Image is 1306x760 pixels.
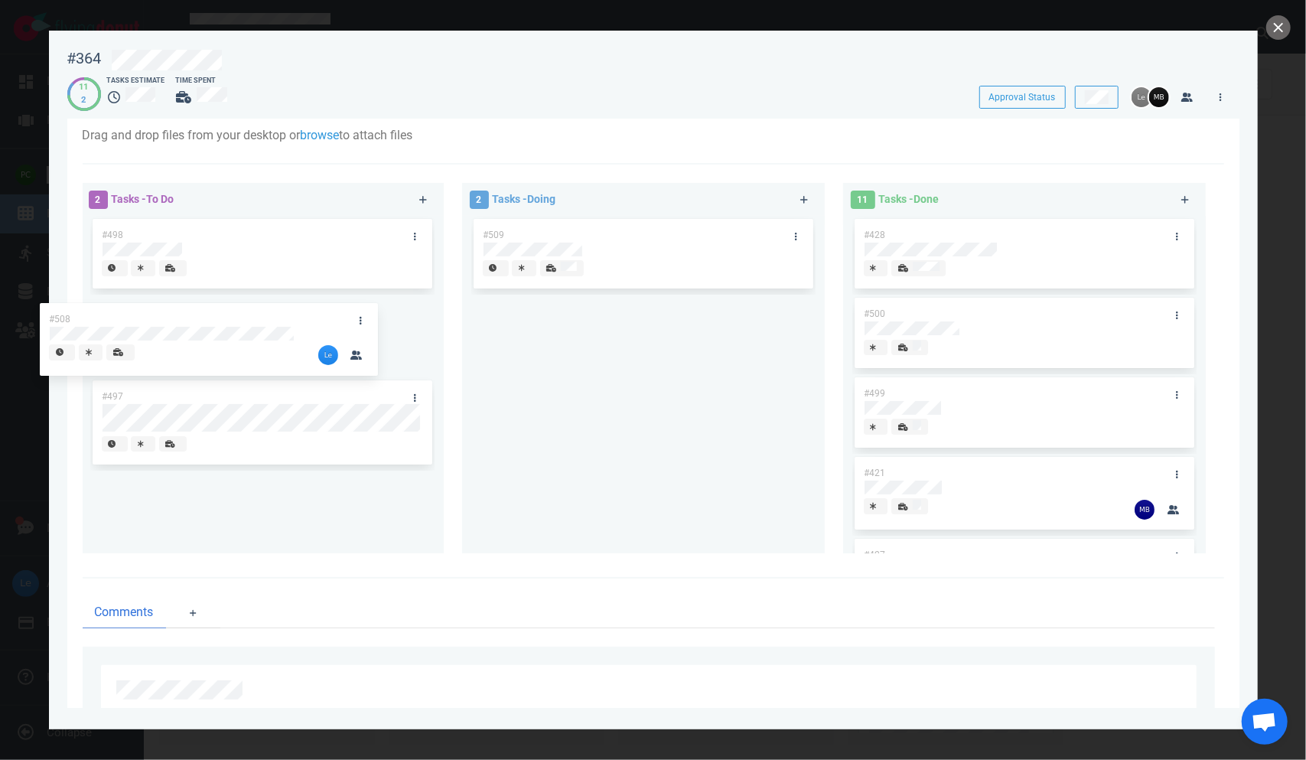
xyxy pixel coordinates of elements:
[483,230,504,240] span: #509
[979,86,1066,109] button: Approval Status
[102,230,123,240] span: #498
[95,603,154,621] span: Comments
[879,193,940,205] span: Tasks - Done
[112,193,174,205] span: Tasks - To Do
[301,128,340,142] a: browse
[864,388,885,399] span: #499
[1266,15,1291,40] button: close
[864,468,885,478] span: #421
[102,391,123,402] span: #497
[851,191,875,209] span: 11
[470,191,489,209] span: 2
[89,191,108,209] span: 2
[864,230,885,240] span: #428
[80,81,89,94] div: 11
[107,76,170,86] div: Tasks Estimate
[864,308,885,319] span: #500
[340,128,413,142] span: to attach files
[1149,87,1169,107] img: 26
[67,49,102,68] div: #364
[493,193,556,205] span: Tasks - Doing
[1135,500,1155,520] img: 26
[175,76,241,86] div: Time Spent
[83,128,301,142] span: Drag and drop files from your desktop or
[1242,699,1288,745] div: Open de chat
[1132,87,1151,107] img: 26
[864,550,885,560] span: #427
[80,94,89,107] div: 2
